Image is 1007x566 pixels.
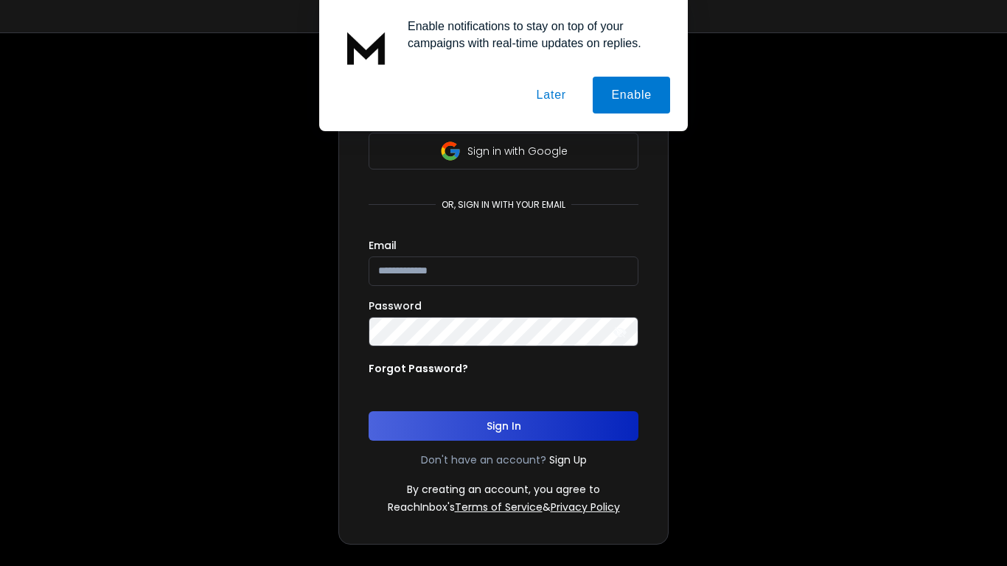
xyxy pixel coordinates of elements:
label: Password [369,301,422,311]
p: Sign in with Google [467,144,568,158]
div: Enable notifications to stay on top of your campaigns with real-time updates on replies. [396,18,670,52]
label: Email [369,240,397,251]
button: Enable [593,77,670,113]
button: Sign In [369,411,638,441]
a: Privacy Policy [551,500,620,514]
a: Terms of Service [455,500,543,514]
p: ReachInbox's & [388,500,620,514]
p: or, sign in with your email [436,199,571,211]
button: Later [518,77,584,113]
a: Sign Up [549,453,587,467]
button: Sign in with Google [369,133,638,170]
img: notification icon [337,18,396,77]
p: By creating an account, you agree to [407,482,600,497]
p: Forgot Password? [369,361,468,376]
p: Don't have an account? [421,453,546,467]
